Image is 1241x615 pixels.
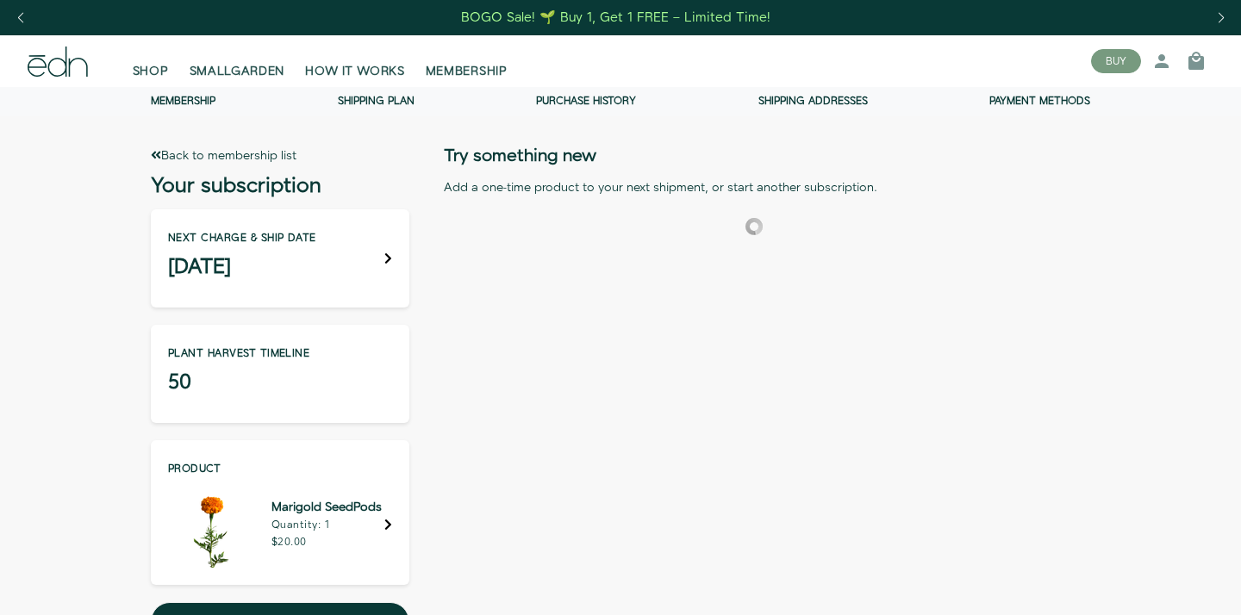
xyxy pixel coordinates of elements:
[168,481,254,568] img: Marigold SeedPods
[151,440,409,585] div: Edit Product
[190,63,285,80] span: SMALLGARDEN
[271,520,382,531] p: Quantity: 1
[444,147,1090,165] h2: Try something new
[168,464,392,475] p: Product
[271,501,382,513] h5: Marigold SeedPods
[536,94,636,109] a: Purchase history
[151,147,296,165] a: Back to membership list
[168,233,316,244] p: Next charge & ship date
[133,63,169,80] span: SHOP
[338,94,415,109] a: Shipping Plan
[989,94,1090,109] a: Payment methods
[151,209,409,307] div: Next charge & ship date [DATE]
[415,42,518,80] a: MEMBERSHIP
[461,9,770,27] div: BOGO Sale! 🌱 Buy 1, Get 1 FREE – Limited Time!
[305,63,404,80] span: HOW IT WORKS
[122,42,179,80] a: SHOP
[271,537,382,548] p: $20.00
[1091,49,1141,73] button: BUY
[151,94,215,109] a: Membership
[758,94,868,109] a: Shipping addresses
[444,179,1090,196] div: Add a one-time product to your next shipment, or start another subscription.
[151,177,409,195] h3: Your subscription
[295,42,415,80] a: HOW IT WORKS
[459,4,772,31] a: BOGO Sale! 🌱 Buy 1, Get 1 FREE – Limited Time!
[179,42,296,80] a: SMALLGARDEN
[168,258,316,276] h3: [DATE]
[426,63,508,80] span: MEMBERSHIP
